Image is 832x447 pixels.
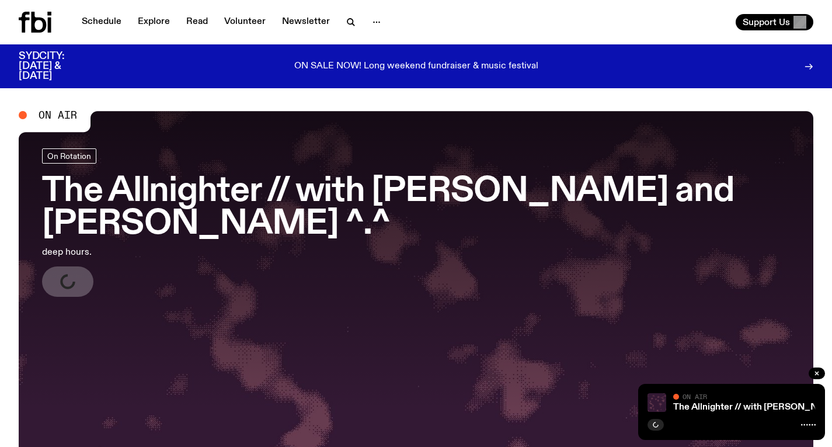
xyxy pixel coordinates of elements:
a: Explore [131,14,177,30]
a: Read [179,14,215,30]
a: Newsletter [275,14,337,30]
h3: SYDCITY: [DATE] & [DATE] [19,51,93,81]
p: ON SALE NOW! Long weekend fundraiser & music festival [294,61,538,72]
span: On Air [39,110,77,120]
a: Schedule [75,14,128,30]
a: The Allnighter // with [PERSON_NAME] and [PERSON_NAME] ^.^deep hours. [42,148,790,297]
a: On Rotation [42,148,96,164]
p: deep hours. [42,245,341,259]
button: Support Us [736,14,813,30]
span: On Air [683,393,707,400]
span: On Rotation [47,151,91,160]
span: Support Us [743,17,790,27]
h3: The Allnighter // with [PERSON_NAME] and [PERSON_NAME] ^.^ [42,175,790,241]
a: Volunteer [217,14,273,30]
